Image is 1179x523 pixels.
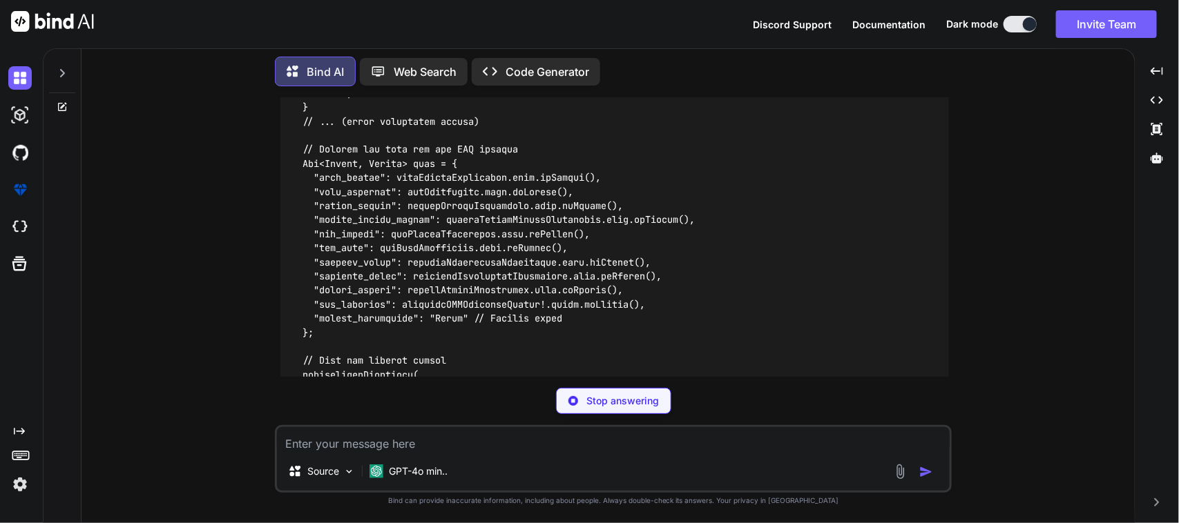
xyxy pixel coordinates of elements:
p: Code Generator [506,63,589,80]
img: darkAi-studio [8,103,32,127]
span: Documentation [852,19,926,30]
img: githubDark [8,141,32,164]
span: Dark mode [946,17,998,31]
img: darkChat [8,66,32,90]
span: Discord Support [753,19,832,30]
p: GPT-4o min.. [389,464,448,478]
img: attachment [892,464,908,480]
img: settings [8,473,32,496]
img: GPT-4o mini [370,464,383,478]
img: Pick Models [343,466,355,477]
img: icon [919,465,933,479]
img: cloudideIcon [8,215,32,239]
img: premium [8,178,32,201]
button: Invite Team [1056,10,1157,38]
p: Web Search [394,63,457,80]
p: Source [307,464,339,478]
p: Bind AI [307,63,344,80]
button: Discord Support [753,17,832,32]
p: Bind can provide inaccurate information, including about people. Always double-check its answers.... [275,495,952,506]
img: Bind AI [11,11,94,32]
p: Stop answering [586,394,659,408]
button: Documentation [852,17,926,32]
